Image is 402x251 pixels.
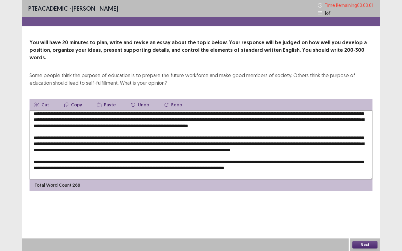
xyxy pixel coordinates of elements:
button: Cut [30,99,54,110]
p: 1 of 1 [325,10,332,16]
span: PTE academic [28,4,68,12]
p: You will have 20 minutes to plan, write and revise an essay about the topic below. Your response ... [30,39,372,61]
p: Total Word Count: 268 [35,182,80,189]
div: Some people think the purpose of education is to prepare the future workforce and make good membe... [30,72,372,87]
button: Redo [159,99,187,110]
button: Paste [92,99,121,110]
p: - [PERSON_NAME] [28,4,118,13]
button: Undo [126,99,154,110]
p: Time Remaining 00 : 00 : 01 [325,2,374,8]
button: Copy [59,99,87,110]
button: Next [352,241,378,248]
